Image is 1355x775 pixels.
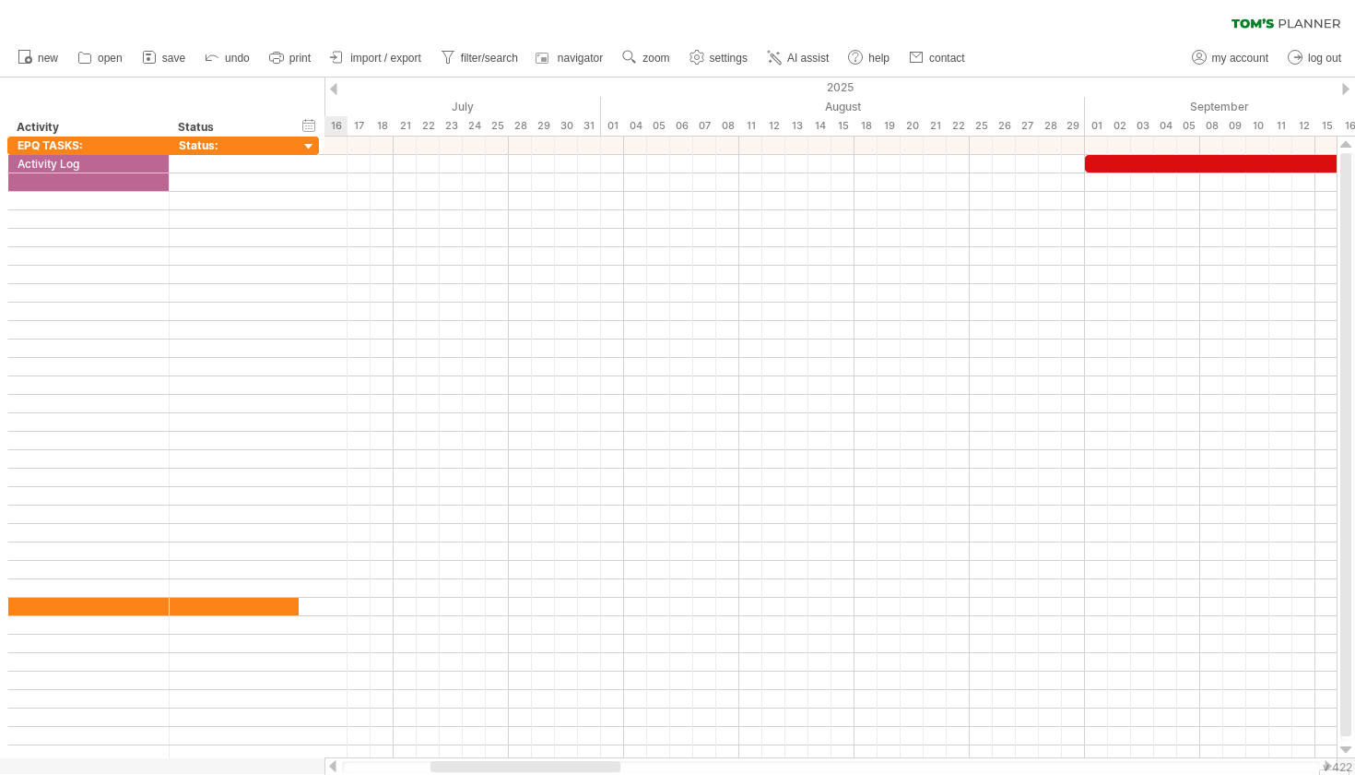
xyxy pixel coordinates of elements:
div: Thursday, 7 August 2025 [693,116,716,136]
div: Monday, 28 July 2025 [509,116,532,136]
div: Wednesday, 30 July 2025 [555,116,578,136]
a: import / export [325,46,427,70]
a: save [137,46,191,70]
a: filter/search [436,46,524,70]
div: Monday, 8 September 2025 [1200,116,1223,136]
div: Thursday, 28 August 2025 [1039,116,1062,136]
div: v 422 [1323,760,1352,774]
a: navigator [533,46,608,70]
div: Friday, 12 September 2025 [1292,116,1315,136]
div: August 2025 [601,97,1085,116]
div: Friday, 18 July 2025 [371,116,394,136]
div: Tuesday, 12 August 2025 [762,116,785,136]
span: new [38,52,58,65]
span: save [162,52,185,65]
span: log out [1308,52,1341,65]
div: Friday, 5 September 2025 [1177,116,1200,136]
div: Monday, 4 August 2025 [624,116,647,136]
div: Friday, 15 August 2025 [831,116,854,136]
div: Tuesday, 22 July 2025 [417,116,440,136]
div: Monday, 25 August 2025 [970,116,993,136]
a: zoom [618,46,675,70]
a: open [73,46,128,70]
a: new [13,46,64,70]
div: Friday, 22 August 2025 [947,116,970,136]
span: undo [225,52,250,65]
div: Wednesday, 6 August 2025 [670,116,693,136]
div: Thursday, 14 August 2025 [808,116,831,136]
div: Tuesday, 26 August 2025 [993,116,1016,136]
a: print [265,46,316,70]
div: Monday, 21 July 2025 [394,116,417,136]
div: Wednesday, 27 August 2025 [1016,116,1039,136]
a: settings [685,46,753,70]
div: Monday, 18 August 2025 [854,116,878,136]
div: July 2025 [71,97,601,116]
div: Thursday, 11 September 2025 [1269,116,1292,136]
div: Friday, 25 July 2025 [486,116,509,136]
div: Thursday, 31 July 2025 [578,116,601,136]
span: zoom [642,52,669,65]
div: Tuesday, 2 September 2025 [1108,116,1131,136]
div: Friday, 29 August 2025 [1062,116,1085,136]
div: Thursday, 17 July 2025 [348,116,371,136]
a: help [843,46,895,70]
div: Tuesday, 9 September 2025 [1223,116,1246,136]
div: Tuesday, 5 August 2025 [647,116,670,136]
div: Show Legend [1319,769,1349,775]
div: Activity [17,118,159,137]
div: Thursday, 21 August 2025 [924,116,947,136]
span: help [868,52,890,65]
div: Friday, 1 August 2025 [601,116,624,136]
span: contact [929,52,965,65]
div: Wednesday, 23 July 2025 [440,116,463,136]
div: Wednesday, 13 August 2025 [785,116,808,136]
a: my account [1187,46,1274,70]
div: Monday, 11 August 2025 [739,116,762,136]
span: print [289,52,311,65]
span: navigator [558,52,603,65]
div: Monday, 1 September 2025 [1085,116,1108,136]
a: contact [904,46,971,70]
span: filter/search [461,52,518,65]
span: my account [1212,52,1268,65]
div: Wednesday, 3 September 2025 [1131,116,1154,136]
span: settings [710,52,748,65]
a: AI assist [762,46,834,70]
div: Wednesday, 20 August 2025 [901,116,924,136]
span: open [98,52,123,65]
div: Friday, 8 August 2025 [716,116,739,136]
div: Thursday, 4 September 2025 [1154,116,1177,136]
div: Tuesday, 29 July 2025 [532,116,555,136]
span: import / export [350,52,421,65]
div: Wednesday, 16 July 2025 [324,116,348,136]
div: Wednesday, 10 September 2025 [1246,116,1269,136]
div: Status: [179,137,289,154]
div: EPQ TASKS: [18,137,159,154]
a: undo [200,46,255,70]
div: Thursday, 24 July 2025 [463,116,486,136]
div: Status [178,118,289,137]
div: Tuesday, 19 August 2025 [878,116,901,136]
div: Activity Log [18,155,159,173]
a: log out [1283,46,1347,70]
div: Monday, 15 September 2025 [1315,116,1338,136]
span: AI assist [787,52,829,65]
